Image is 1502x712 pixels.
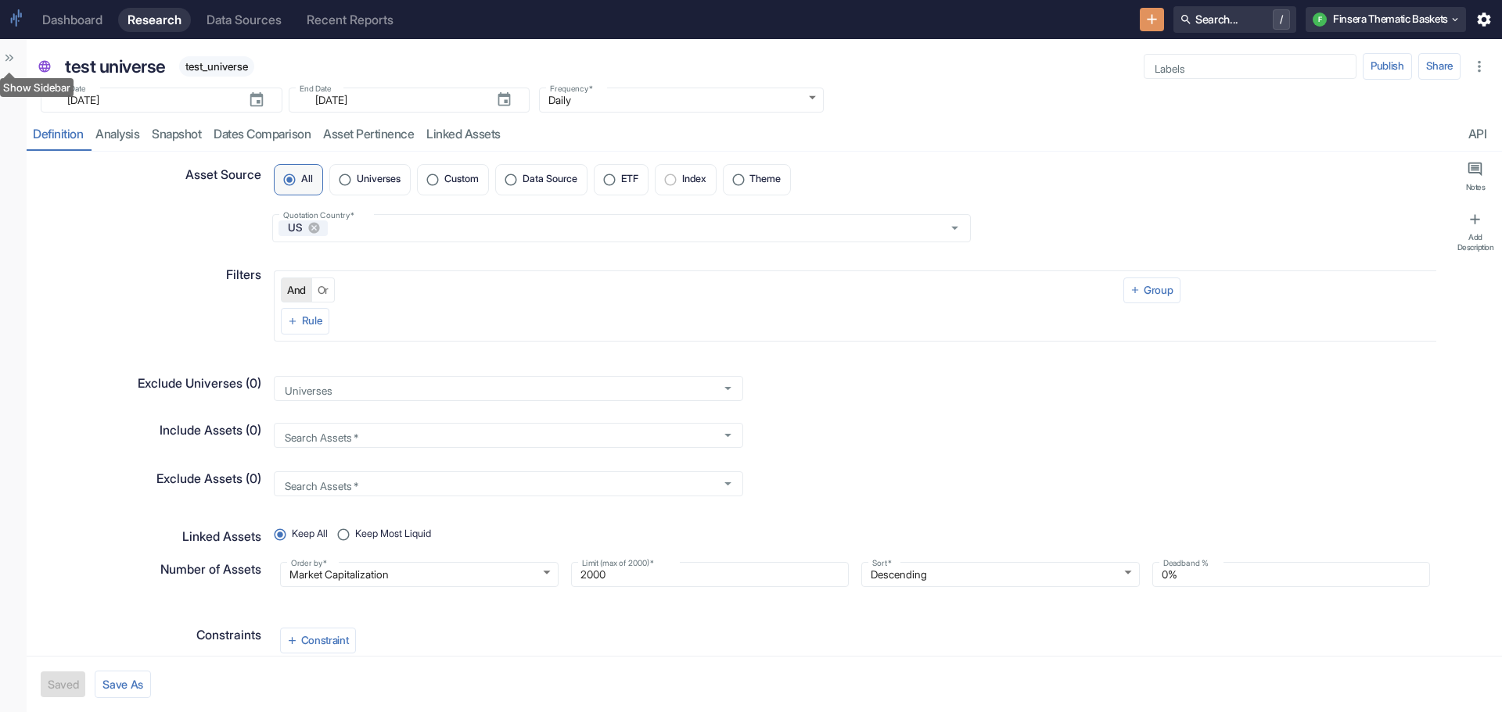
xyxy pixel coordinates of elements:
[182,528,261,546] p: Linked Assets
[138,374,261,393] p: Exclude Universes (0)
[1123,277,1181,304] button: Group
[311,277,335,302] button: Or
[283,209,354,221] label: Quotation Country
[128,13,181,27] div: Research
[118,8,191,32] a: Research
[156,470,261,488] p: Exclude Assets (0)
[621,174,638,184] span: ETF
[207,119,317,151] a: Dates Comparison
[291,557,327,569] label: Order by
[420,119,507,151] a: Linked Assets
[539,88,824,113] div: Daily
[1363,53,1412,80] button: Publish
[718,378,738,399] button: Open
[282,220,312,235] span: US
[444,174,479,184] span: Custom
[58,91,235,109] input: yyyy-mm-dd
[306,91,483,109] input: yyyy-mm-dd
[61,49,171,84] div: test universe
[357,174,401,184] span: Universes
[317,119,420,151] a: Asset Pertinence
[33,8,112,32] a: Dashboard
[307,13,393,27] div: Recent Reports
[682,174,706,184] span: Index
[27,119,1502,151] div: resource tabs
[280,562,558,587] div: Market Capitalization
[207,13,282,27] div: Data Sources
[355,527,431,542] span: Keep Most Liquid
[1306,7,1466,32] button: FFinsera Thematic Baskets
[1418,53,1461,80] button: Share
[872,557,892,569] label: Sort
[861,562,1139,587] div: Descending
[301,174,313,184] span: All
[160,560,261,579] p: Number of Assets
[89,119,146,151] a: analysis
[280,628,356,654] button: Constraint
[146,119,207,151] a: Snapshot
[1455,232,1496,252] div: Add Description
[197,8,291,32] a: Data Sources
[281,277,312,302] button: And
[292,527,328,542] span: Keep All
[278,381,709,395] input: Universes
[718,425,738,445] button: Open
[278,220,329,236] div: US
[185,166,261,184] p: Asset Source
[65,53,166,80] p: test universe
[1313,13,1327,27] div: F
[42,13,102,27] div: Dashboard
[1452,155,1499,199] button: Notes
[1140,8,1164,32] button: New Resource
[281,308,329,335] button: Rule
[226,266,261,284] p: Filters
[1173,6,1296,33] button: Search.../
[38,60,52,77] span: Universe
[95,671,151,698] button: Save As
[550,83,593,95] label: Frequency
[718,474,738,494] button: Open
[749,174,781,184] span: Theme
[33,127,83,142] div: Definition
[297,8,403,32] a: Recent Reports
[196,626,261,645] p: Constraints
[1163,557,1209,569] label: Deadband %
[179,60,254,73] span: test_universe
[523,174,577,184] span: Data Source
[582,557,654,569] label: Limit (max of 2000)
[160,421,261,440] p: Include Assets (0)
[1462,119,1493,151] a: API
[945,218,965,238] button: Open
[300,83,332,95] label: End Date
